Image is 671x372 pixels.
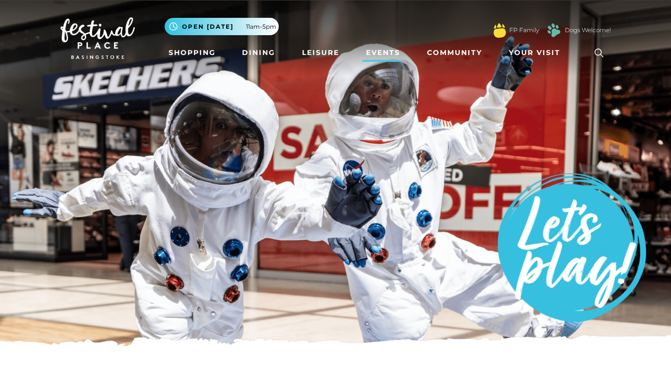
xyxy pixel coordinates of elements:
span: Open [DATE] [182,22,234,31]
img: Festival Place Logo [61,17,135,59]
a: FP Family [509,26,539,35]
a: Community [423,44,486,62]
a: Events [362,44,404,62]
a: Leisure [298,44,343,62]
span: 11am-5pm [246,22,276,31]
span: Your Visit [509,48,560,58]
a: Your Visit [505,44,569,62]
a: Shopping [165,44,220,62]
a: Dogs Welcome! [565,26,611,35]
a: Dining [238,44,279,62]
button: Open [DATE] 11am-5pm [165,18,279,35]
